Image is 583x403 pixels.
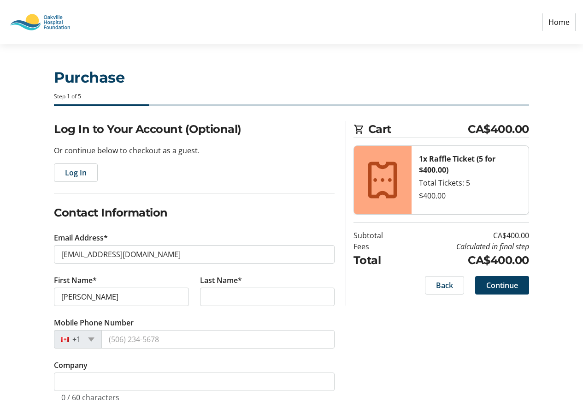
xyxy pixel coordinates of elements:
span: Back [436,280,453,291]
label: Email Address* [54,232,108,243]
label: Mobile Phone Number [54,317,134,328]
label: First Name* [54,275,97,286]
h1: Purchase [54,66,529,89]
td: CA$400.00 [404,230,529,241]
label: Last Name* [200,275,242,286]
button: Back [425,276,464,295]
button: Log In [54,163,98,182]
p: Or continue below to checkout as a guest. [54,145,335,156]
span: Cart [368,121,468,138]
strong: 1x Raffle Ticket (5 for $400.00) [419,154,495,175]
tr-character-limit: 0 / 60 characters [61,392,119,403]
input: (506) 234-5678 [101,330,335,349]
button: Continue [475,276,529,295]
div: Step 1 of 5 [54,92,529,101]
div: $400.00 [419,190,521,201]
span: Log In [65,167,87,178]
h2: Contact Information [54,205,335,221]
div: Total Tickets: 5 [419,177,521,188]
span: Continue [486,280,518,291]
span: CA$400.00 [468,121,529,138]
td: Subtotal [353,230,404,241]
td: Fees [353,241,404,252]
h2: Log In to Your Account (Optional) [54,121,335,138]
label: Company [54,360,88,371]
td: Calculated in final step [404,241,529,252]
img: Oakville Hospital Foundation's Logo [7,4,73,41]
td: CA$400.00 [404,252,529,269]
td: Total [353,252,404,269]
a: Home [542,13,576,31]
